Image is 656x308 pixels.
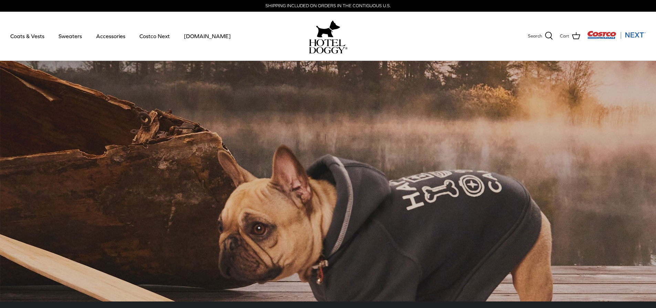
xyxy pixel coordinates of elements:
img: hoteldoggy.com [316,19,340,39]
span: Search [528,33,542,40]
a: Cart [560,32,580,41]
a: hoteldoggy.com hoteldoggycom [309,19,347,54]
a: Accessories [90,24,132,48]
a: Costco Next [133,24,176,48]
span: Cart [560,33,569,40]
img: hoteldoggycom [309,39,347,54]
a: Sweaters [52,24,88,48]
a: Search [528,32,553,41]
a: Coats & Vests [4,24,51,48]
img: Costco Next [587,31,646,39]
a: [DOMAIN_NAME] [178,24,237,48]
a: Visit Costco Next [587,35,646,40]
